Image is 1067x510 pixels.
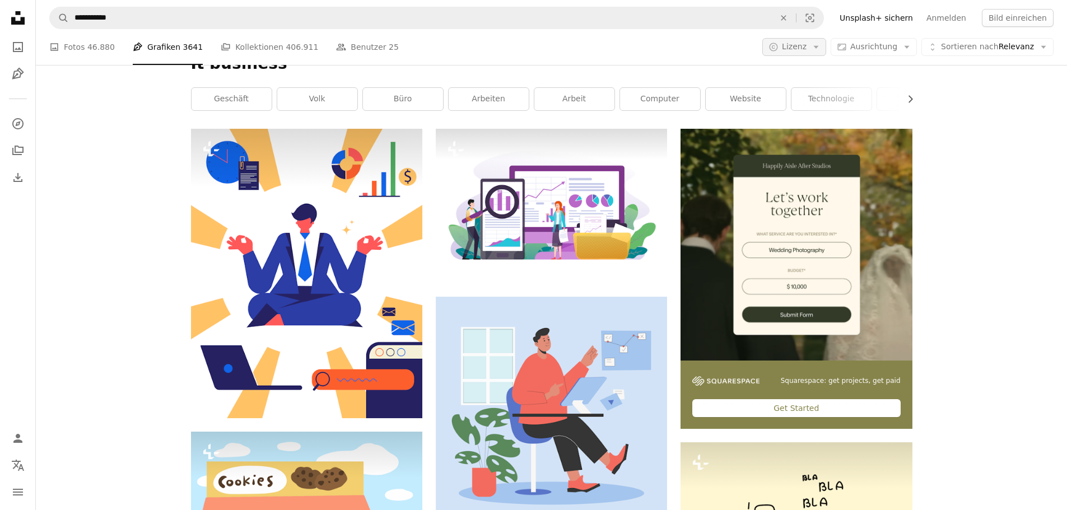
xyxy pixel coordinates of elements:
[436,201,667,211] a: Business-Illustration im modernen Flat Design
[7,36,29,58] a: Fotos
[436,407,667,417] a: Mann arbeitet am Schreibtisch mit Computer und Whiteboard.
[436,129,667,283] img: Business-Illustration im modernen Flat Design
[762,38,826,56] button: Lizenz
[681,129,912,429] a: Squarespace: get projects, get paidGet Started
[87,41,115,53] span: 46.880
[796,7,823,29] button: Visuelle Suche
[192,88,272,110] a: Geschäft
[49,29,115,65] a: Fotos 46.880
[941,41,1034,53] span: Relevanz
[7,7,29,31] a: Startseite — Unsplash
[277,88,357,110] a: Volk
[191,268,422,278] a: Ein Mann im Anzug sitzt mit einem Laptop auf einem Schreibtisch
[50,7,69,29] button: Unsplash suchen
[982,9,1054,27] button: Bild einreichen
[336,29,398,65] a: Benutzer 25
[7,113,29,135] a: Entdecken
[191,129,422,418] img: Ein Mann im Anzug sitzt mit einem Laptop auf einem Schreibtisch
[7,427,29,450] a: Anmelden / Registrieren
[449,88,529,110] a: Arbeiten
[831,38,917,56] button: Ausrichtung
[791,88,872,110] a: Technologie
[363,88,443,110] a: Büro
[781,376,901,386] span: Squarespace: get projects, get paid
[620,88,700,110] a: Computer
[7,481,29,503] button: Menü
[286,41,318,53] span: 406.911
[706,88,786,110] a: Website
[921,38,1054,56] button: Sortieren nachRelevanz
[389,41,399,53] span: 25
[692,376,760,386] img: file-1747939142011-51e5cc87e3c9
[833,9,920,27] a: Unsplash+ sichern
[877,88,957,110] a: drinnen
[771,7,796,29] button: Löschen
[900,88,912,110] button: Liste nach rechts verschieben
[692,399,900,417] div: Get Started
[7,63,29,85] a: Grafiken
[782,42,807,51] span: Lizenz
[534,88,614,110] a: Arbeit
[7,454,29,476] button: Sprache
[7,139,29,162] a: Kollektionen
[221,29,318,65] a: Kollektionen 406.911
[7,166,29,189] a: Bisherige Downloads
[920,9,973,27] a: Anmelden
[850,42,897,51] span: Ausrichtung
[49,7,824,29] form: Finden Sie Bildmaterial auf der ganzen Webseite
[681,129,912,360] img: file-1747939393036-2c53a76c450aimage
[941,42,999,51] span: Sortieren nach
